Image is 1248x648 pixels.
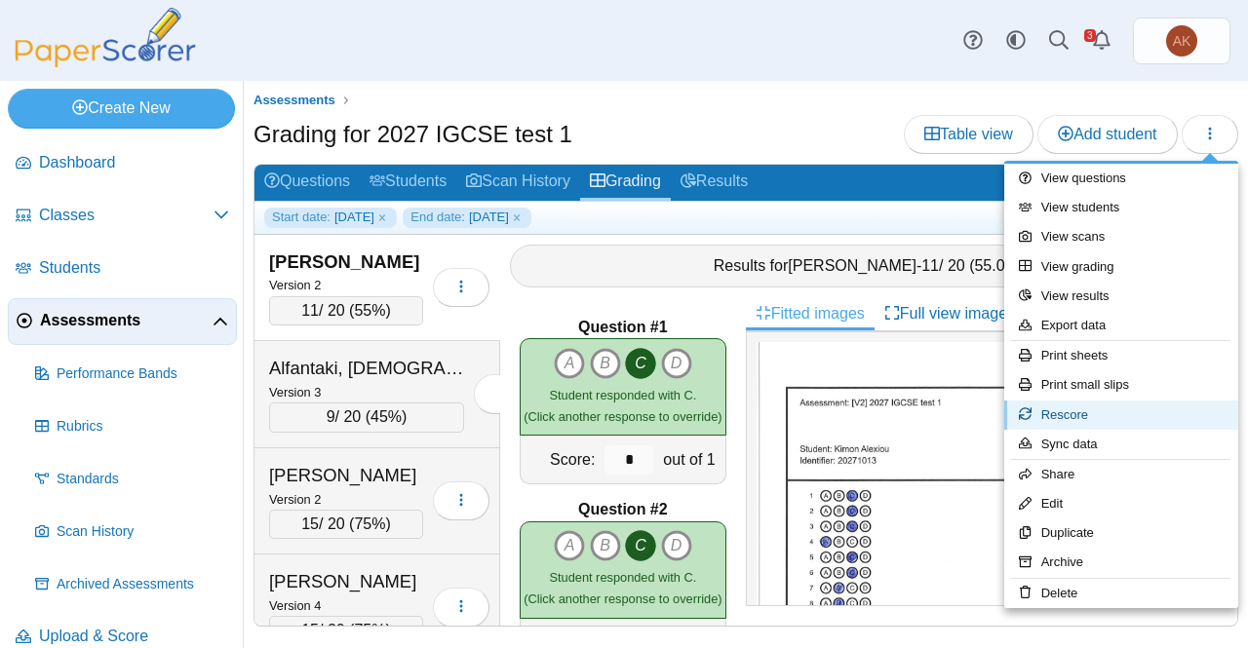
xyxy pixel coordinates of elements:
small: Version 2 [269,492,321,507]
a: Dashboard [8,140,237,187]
a: Sync data [1004,430,1238,459]
i: B [590,530,621,561]
span: 45% [370,408,402,425]
div: Score: [521,436,600,483]
span: 75% [354,622,385,638]
b: Question #1 [578,317,668,338]
span: Anna Kostouki [1166,25,1197,57]
a: Students [360,165,456,201]
span: [DATE] [469,209,509,226]
a: View grading [1004,252,1238,282]
a: Alerts [1080,19,1123,62]
a: PaperScorer [8,54,203,70]
span: Table view [924,126,1013,142]
a: Rescore [1004,400,1238,430]
span: [DATE] [334,209,374,226]
a: Results [671,165,758,201]
a: Full view images [875,297,1025,330]
a: Classes [8,193,237,240]
a: Assessments [8,298,237,345]
span: Upload & Score [39,626,229,647]
span: 9 [327,408,335,425]
a: Questions [254,165,360,201]
span: Rubrics [57,417,229,437]
span: Add student [1058,126,1156,142]
a: Archive [1004,548,1238,577]
a: Rubrics [27,403,237,450]
a: View scans [1004,222,1238,251]
div: Results for - / 20 ( ) [510,245,1228,287]
span: Assessments [40,310,213,331]
span: Standards [57,470,229,489]
span: 11 [921,257,939,274]
a: Assessments [249,89,340,113]
span: 15 [301,515,319,532]
span: Start date: [272,209,331,226]
span: [PERSON_NAME] [788,257,916,274]
a: Grading [580,165,671,201]
span: End date: [410,209,465,226]
div: [PERSON_NAME] [269,249,423,275]
a: Students [8,246,237,292]
h1: Grading for 2027 IGCSE test 1 [253,118,572,151]
div: / 20 ( ) [269,296,423,325]
span: Performance Bands [57,364,229,384]
small: (Click another response to override) [524,570,721,606]
a: Scan History [27,509,237,555]
i: B [590,348,621,379]
a: Standards [27,456,237,503]
div: Alfantaki, [DEMOGRAPHIC_DATA] [269,356,464,381]
span: 11 [301,302,319,319]
a: Add student [1037,115,1177,154]
a: Scan History [456,165,580,201]
a: Archived Assessments [27,561,237,608]
small: Version 2 [269,278,321,292]
div: / 20 ( ) [269,616,423,645]
i: A [554,348,585,379]
a: Print sheets [1004,341,1238,370]
div: [PERSON_NAME] [269,569,423,594]
small: Version 3 [269,385,321,400]
div: / 20 ( ) [269,510,423,539]
a: End date: [DATE] [403,208,531,227]
a: View questions [1004,164,1238,193]
a: Start date: [DATE] [264,208,397,227]
a: Create New [8,89,235,128]
span: 55% [354,302,385,319]
a: Print small slips [1004,370,1238,400]
div: / 20 ( ) [269,402,464,432]
i: D [661,530,692,561]
span: Anna Kostouki [1173,34,1191,48]
a: Export data [1004,311,1238,340]
a: Delete [1004,579,1238,608]
i: D [661,348,692,379]
div: out of 1 [658,436,724,483]
i: C [625,348,656,379]
span: Scan History [57,522,229,542]
div: [PERSON_NAME] [269,463,423,488]
img: PaperScorer [8,8,203,67]
a: Fitted images [746,297,875,330]
i: C [625,530,656,561]
a: Share [1004,460,1238,489]
span: 75% [354,515,385,532]
span: Student responded with C. [549,388,696,402]
span: Classes [39,205,214,226]
i: A [554,530,585,561]
small: (Click another response to override) [524,388,721,424]
small: Version 4 [269,598,321,613]
span: 15 [301,622,319,638]
a: View students [1004,193,1238,222]
span: Students [39,257,229,279]
a: Performance Bands [27,351,237,398]
span: Student responded with C. [549,570,696,585]
a: Edit [1004,489,1238,518]
a: View results [1004,282,1238,311]
span: Archived Assessments [57,575,229,594]
b: Question #2 [578,499,668,520]
span: Assessments [253,93,335,107]
span: Dashboard [39,152,229,173]
a: Anna Kostouki [1133,18,1230,64]
a: Duplicate [1004,518,1238,548]
a: Table view [904,115,1033,154]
